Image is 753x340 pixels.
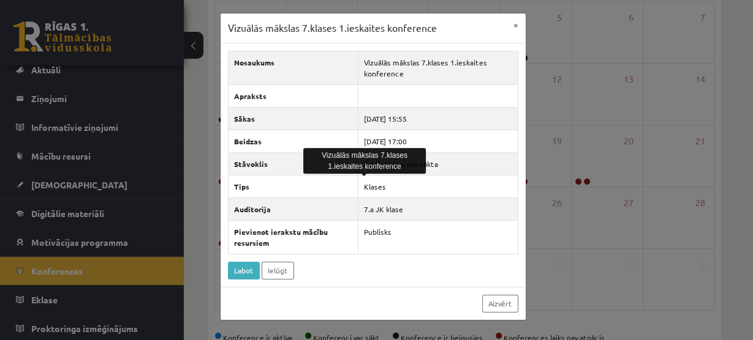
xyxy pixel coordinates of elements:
th: Stāvoklis [228,152,358,175]
a: Ielūgt [262,262,294,279]
th: Apraksts [228,84,358,107]
th: Sākas [228,107,358,130]
td: Publisks [358,220,518,254]
td: Klases [358,175,518,198]
th: Beidzas [228,130,358,152]
a: Aizvērt [482,295,518,312]
td: [DATE] 15:55 [358,107,518,130]
th: Pievienot ierakstu mācību resursiem [228,220,358,254]
th: Nosaukums [228,51,358,84]
td: [DATE] 17:00 [358,130,518,152]
td: 7.a JK klase [358,198,518,220]
th: Tips [228,175,358,198]
th: Auditorija [228,198,358,220]
td: Vizuālās mākslas 7.klases 1.ieskaites konference [358,51,518,84]
button: × [506,13,526,37]
a: Labot [228,262,260,279]
h3: Vizuālās mākslas 7.klases 1.ieskaites konference [228,21,437,35]
td: Konference nav sākta [358,152,518,175]
div: Vizuālās mākslas 7.klases 1.ieskaites konference [303,148,426,174]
